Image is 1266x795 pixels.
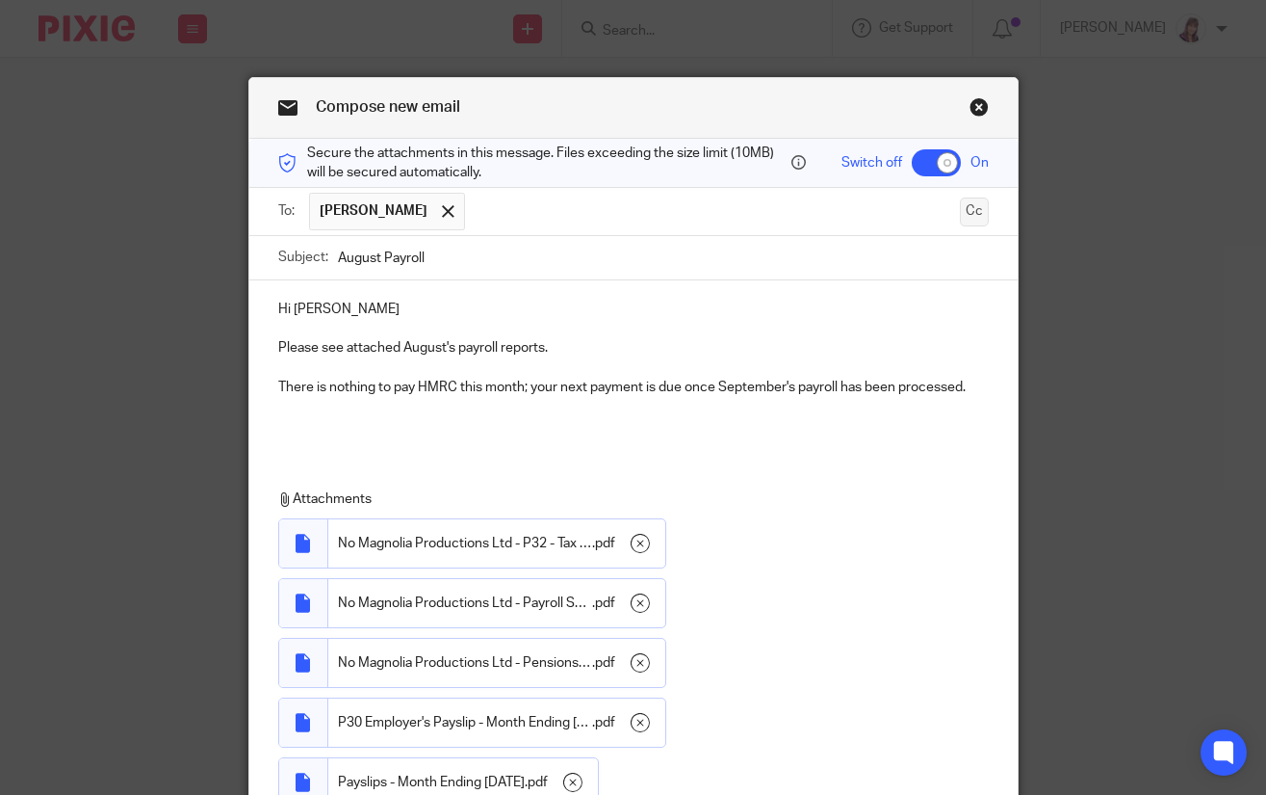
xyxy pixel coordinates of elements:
p: Hi [PERSON_NAME] [278,300,989,319]
span: No Magnolia Productions Ltd - P32 - Tax Months 1 to 5 [338,534,592,553]
span: On [970,153,989,172]
p: Attachments [278,490,983,509]
span: pdf [595,713,615,732]
button: Cc [960,198,989,226]
p: There is nothing to pay HMRC this month; your next payment is due once September's payroll has be... [278,378,989,397]
div: . [328,519,665,568]
label: Subject: [278,248,328,267]
span: No Magnolia Productions Ltd - Payroll Summary - Month 5 [338,594,592,613]
label: To: [278,201,299,221]
span: pdf [595,534,615,553]
p: Please see attached August's payroll reports. [278,338,989,358]
div: . [328,699,665,747]
span: Switch off [841,153,902,172]
span: Payslips - Month Ending [DATE] [338,773,525,792]
span: Compose new email [316,99,460,115]
a: Close this dialog window [969,97,989,123]
span: Secure the attachments in this message. Files exceeding the size limit (10MB) will be secured aut... [307,144,788,183]
span: P30 Employer's Payslip - Month Ending [DATE] - No Magnolia Productions Ltd [338,713,592,732]
span: [PERSON_NAME] [320,201,427,221]
span: pdf [528,773,548,792]
span: No Magnolia Productions Ltd - Pensions - Month 5 [338,653,592,673]
span: pdf [595,594,615,613]
div: . [328,639,665,687]
span: pdf [595,653,615,673]
div: . [328,579,665,627]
